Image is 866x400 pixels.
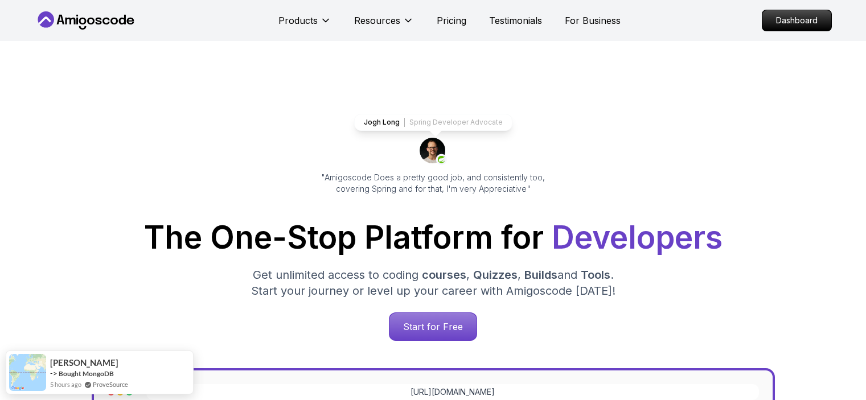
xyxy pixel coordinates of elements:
img: josh long [420,138,447,165]
p: Spring Developer Advocate [409,118,503,127]
a: Bought MongoDB [59,369,114,378]
a: Dashboard [762,10,832,31]
p: Jogh Long [364,118,400,127]
span: 5 hours ago [50,380,81,389]
a: ProveSource [93,381,128,388]
span: Builds [524,268,557,282]
span: Tools [581,268,610,282]
p: Start for Free [389,313,477,340]
a: Pricing [437,14,466,27]
span: Quizzes [473,268,518,282]
img: provesource social proof notification image [9,354,46,391]
button: Resources [354,14,414,36]
p: Get unlimited access to coding , , and . Start your journey or level up your career with Amigosco... [242,267,625,299]
h1: The One-Stop Platform for [44,222,823,253]
p: Dashboard [762,10,831,31]
a: For Business [565,14,621,27]
button: Products [278,14,331,36]
a: Testimonials [489,14,542,27]
a: Start for Free [389,312,477,341]
span: -> [50,369,58,378]
span: courses [422,268,466,282]
p: Resources [354,14,400,27]
span: Developers [552,218,723,256]
p: Products [278,14,318,27]
a: [URL][DOMAIN_NAME] [411,386,495,398]
span: [PERSON_NAME] [50,358,118,368]
p: "Amigoscode Does a pretty good job, and consistently too, covering Spring and for that, I'm very ... [306,172,561,195]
